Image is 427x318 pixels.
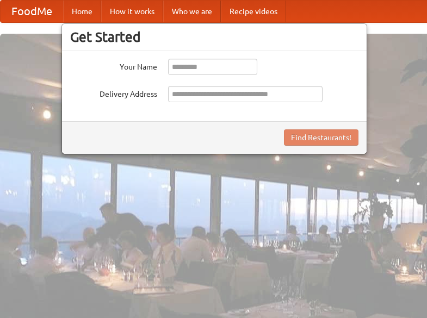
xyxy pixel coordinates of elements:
[284,129,358,146] button: Find Restaurants!
[70,86,157,99] label: Delivery Address
[1,1,63,22] a: FoodMe
[163,1,221,22] a: Who we are
[70,59,157,72] label: Your Name
[221,1,286,22] a: Recipe videos
[101,1,163,22] a: How it works
[63,1,101,22] a: Home
[70,29,358,45] h3: Get Started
